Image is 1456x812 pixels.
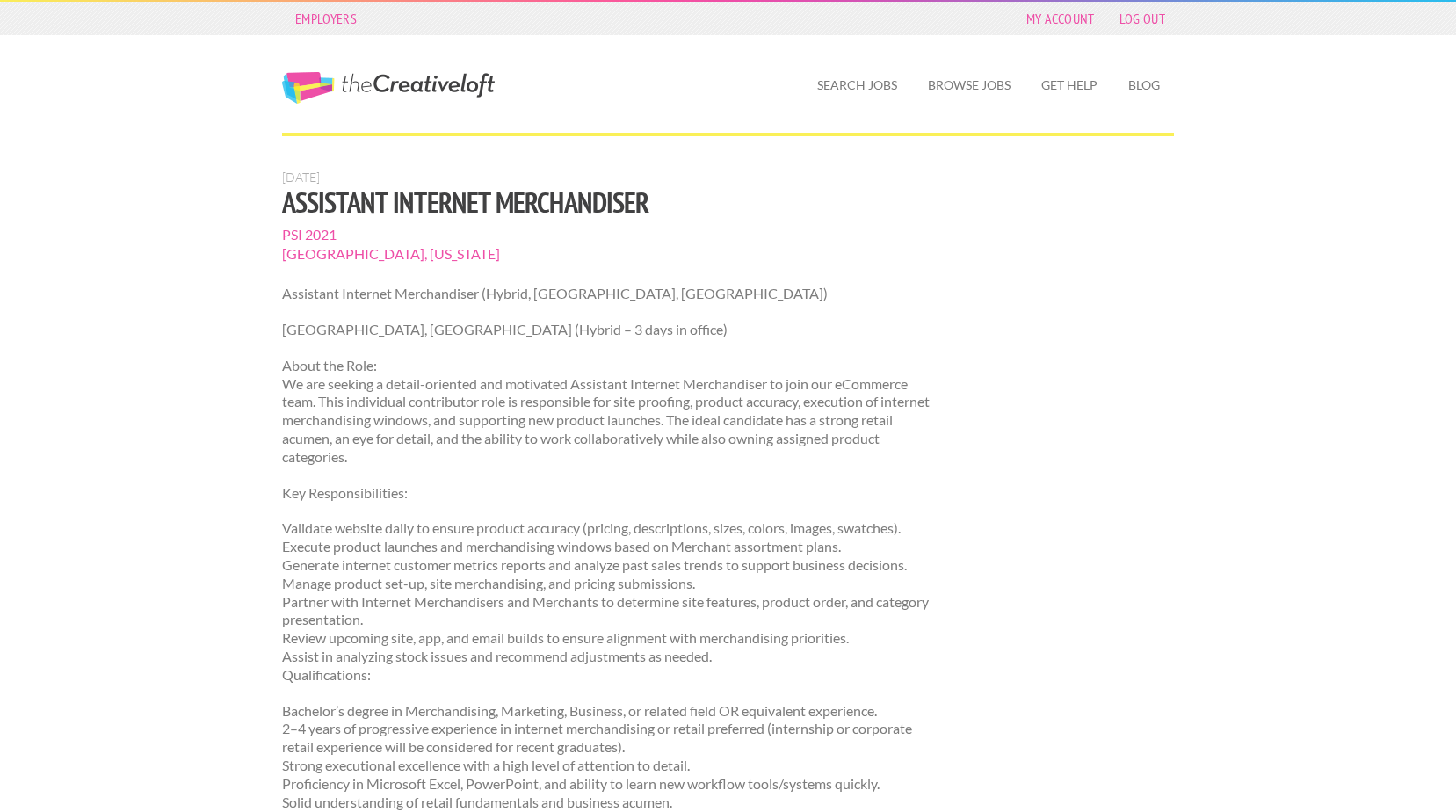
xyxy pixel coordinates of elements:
a: Get Help [1027,65,1112,105]
a: Blog [1114,65,1174,105]
p: [GEOGRAPHIC_DATA], [GEOGRAPHIC_DATA] (Hybrid – 3 days in office) [282,321,944,339]
a: My Account [1018,6,1104,31]
h1: Assistant Internet Merchandiser [282,186,944,218]
a: Employers [286,6,366,31]
a: The Creative Loft [282,72,495,104]
p: Assistant Internet Merchandiser (Hybrid, [GEOGRAPHIC_DATA], [GEOGRAPHIC_DATA]) [282,285,944,303]
a: Browse Jobs [914,65,1025,105]
span: PSI 2021 [282,225,944,244]
span: [DATE] [282,170,320,185]
p: Key Responsibilities: [282,484,944,503]
p: Validate website daily to ensure product accuracy (pricing, descriptions, sizes, colors, images, ... [282,519,944,684]
p: About the Role: We are seeking a detail-oriented and motivated Assistant Internet Merchandiser to... [282,357,944,467]
a: Log Out [1111,6,1174,31]
span: [GEOGRAPHIC_DATA], [US_STATE] [282,244,944,264]
a: Search Jobs [803,65,911,105]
